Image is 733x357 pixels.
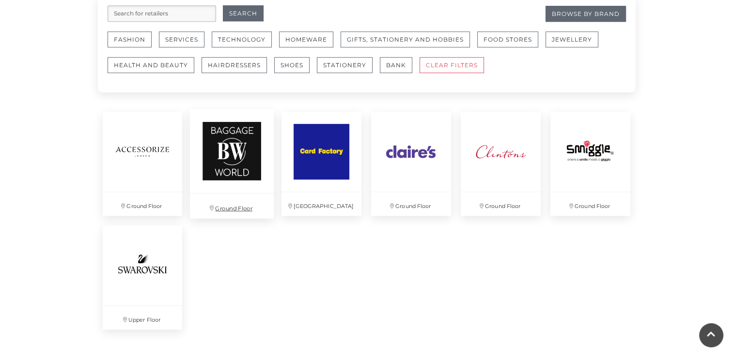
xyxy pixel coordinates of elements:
a: Services [159,31,212,57]
p: Ground Floor [550,192,630,216]
button: Gifts, Stationery and Hobbies [341,31,470,47]
a: Shoes [274,57,317,83]
a: Ground Floor [546,107,635,221]
button: Services [159,31,204,47]
a: Gifts, Stationery and Hobbies [341,31,477,57]
input: Search for retailers [108,5,216,22]
a: Ground Floor [98,107,187,221]
p: Ground Floor [190,193,274,218]
button: Fashion [108,31,152,47]
p: Ground Floor [103,192,183,216]
button: Jewellery [546,31,598,47]
a: Fashion [108,31,159,57]
a: Upper Floor [98,221,187,334]
a: Jewellery [546,31,606,57]
button: Homeware [279,31,333,47]
p: Upper Floor [103,306,183,329]
button: Food Stores [477,31,538,47]
a: Bank [380,57,420,83]
a: [GEOGRAPHIC_DATA] [277,107,366,221]
button: Hairdressers [202,57,267,73]
button: Stationery [317,57,373,73]
p: [GEOGRAPHIC_DATA] [281,192,361,216]
a: Homeware [279,31,341,57]
a: Stationery [317,57,380,83]
a: Health and Beauty [108,57,202,83]
p: Ground Floor [371,192,451,216]
button: Technology [212,31,272,47]
a: Technology [212,31,279,57]
a: Ground Floor [366,107,456,221]
a: Hairdressers [202,57,274,83]
button: CLEAR FILTERS [420,57,484,73]
a: Ground Floor [456,107,546,221]
button: Bank [380,57,412,73]
a: Ground Floor [185,104,279,223]
button: Health and Beauty [108,57,194,73]
button: Search [223,5,264,21]
a: CLEAR FILTERS [420,57,491,83]
p: Ground Floor [461,192,541,216]
button: Shoes [274,57,310,73]
a: Browse By Brand [546,6,626,22]
a: Food Stores [477,31,546,57]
